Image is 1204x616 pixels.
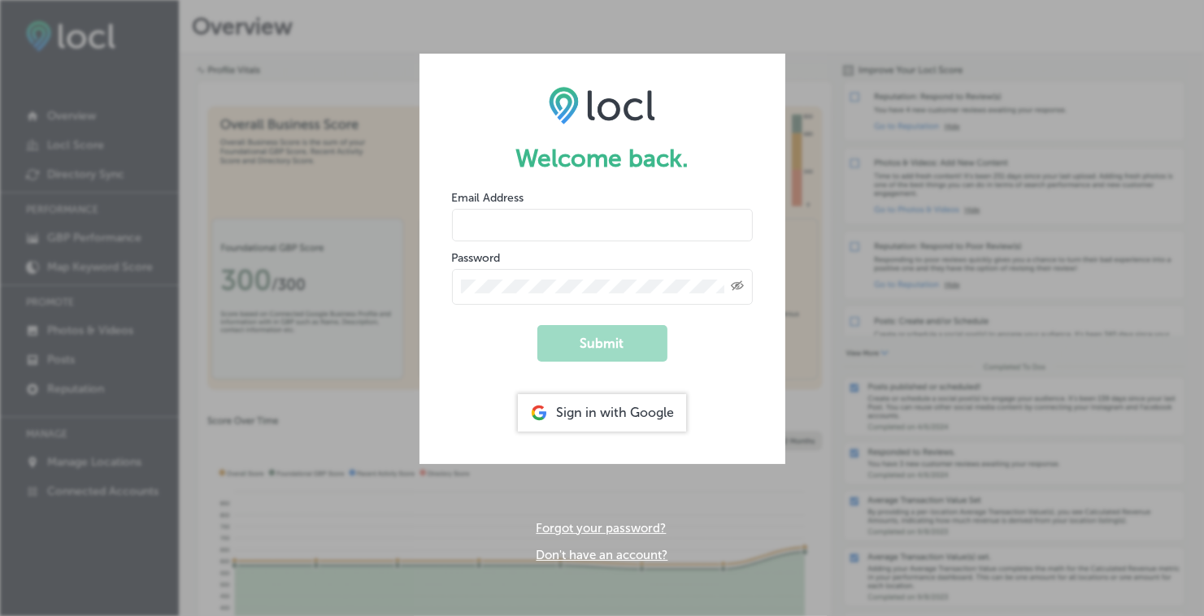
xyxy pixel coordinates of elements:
label: Email Address [452,191,524,205]
a: Forgot your password? [537,521,667,536]
button: Submit [537,325,667,362]
img: LOCL logo [549,86,655,124]
label: Password [452,251,501,265]
h1: Welcome back. [452,144,753,173]
span: Toggle password visibility [731,280,744,294]
div: Sign in with Google [518,394,686,432]
a: Don't have an account? [537,548,668,562]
